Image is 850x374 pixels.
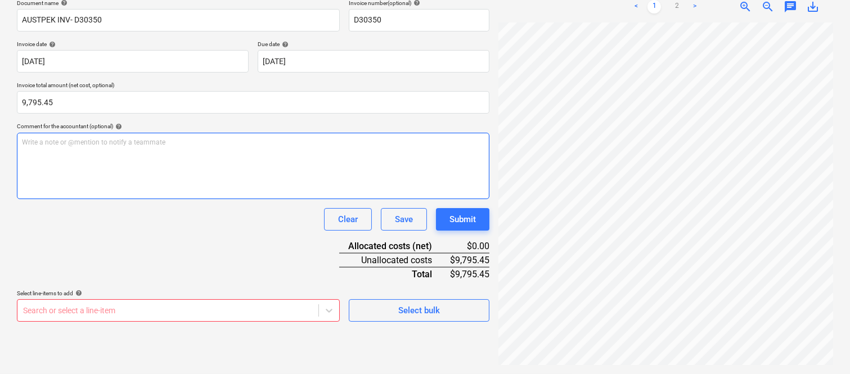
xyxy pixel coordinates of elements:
button: Save [381,208,427,231]
input: Invoice total amount (net cost, optional) [17,91,489,114]
input: Invoice number [349,9,489,31]
input: Due date not specified [258,50,489,73]
span: help [73,290,82,296]
div: Unallocated costs [339,253,450,267]
div: $9,795.45 [450,253,489,267]
div: Allocated costs (net) [339,240,450,253]
button: Submit [436,208,489,231]
span: help [280,41,289,48]
div: $9,795.45 [450,267,489,281]
p: Invoice total amount (net cost, optional) [17,82,489,91]
button: Select bulk [349,299,489,322]
iframe: Chat Widget [794,320,850,374]
div: Submit [449,212,476,227]
div: Select bulk [398,303,440,318]
input: Document name [17,9,340,31]
div: Select line-items to add [17,290,340,297]
div: Invoice date [17,40,249,48]
div: Save [395,212,413,227]
div: Clear [338,212,358,227]
span: help [47,41,56,48]
span: help [113,123,122,130]
div: $0.00 [450,240,489,253]
div: Comment for the accountant (optional) [17,123,489,130]
button: Clear [324,208,372,231]
input: Invoice date not specified [17,50,249,73]
div: Total [339,267,450,281]
div: Due date [258,40,489,48]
